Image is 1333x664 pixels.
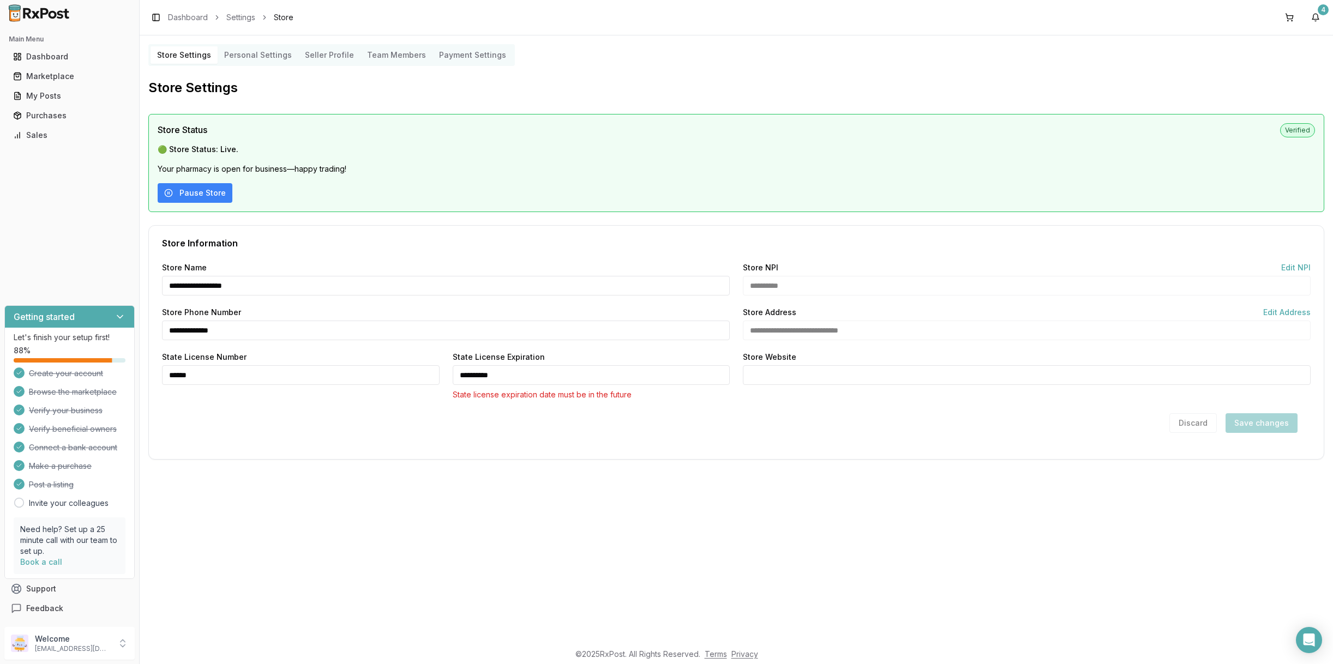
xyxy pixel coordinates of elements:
span: Verify beneficial owners [29,424,117,434]
span: Make a purchase [29,461,92,472]
span: Post a listing [29,479,74,490]
div: Sales [13,130,126,141]
button: Team Members [361,46,433,64]
a: Terms [705,649,727,659]
span: Store [274,12,293,23]
span: Browse the marketplace [29,387,117,397]
div: Open Intercom Messenger [1296,627,1322,653]
label: State License Number [162,353,247,361]
span: Feedback [26,603,63,614]
img: User avatar [11,635,28,652]
span: Create your account [29,368,103,379]
label: Store Phone Number [162,309,241,316]
span: Store Status [158,123,207,136]
label: State License Expiration [453,353,545,361]
p: State license expiration date must be in the future [453,389,730,400]
a: Purchases [9,106,130,125]
p: Welcome [35,633,111,644]
button: Dashboard [4,48,135,65]
div: Store Information [162,239,1311,248]
button: Feedback [4,599,135,618]
label: Store Name [162,264,207,271]
a: Dashboard [168,12,208,23]
div: Marketplace [13,71,126,82]
div: 4 [1318,4,1329,15]
span: 88 % [14,345,31,356]
p: 🟢 Store Status: Live. [158,144,1315,155]
nav: breadcrumb [168,12,293,23]
a: Settings [226,12,255,23]
div: Dashboard [13,51,126,62]
h3: Getting started [14,310,75,323]
span: Verify your business [29,405,103,416]
a: Sales [9,125,130,145]
label: Store Website [743,353,796,361]
h2: Store Settings [148,79,1324,96]
a: Book a call [20,557,62,566]
label: Store NPI [743,264,778,271]
span: Verified [1280,123,1315,137]
p: Need help? Set up a 25 minute call with our team to set up. [20,524,119,557]
img: RxPost Logo [4,4,74,22]
button: Seller Profile [298,46,361,64]
div: Purchases [13,110,126,121]
button: Marketplace [4,68,135,85]
p: Let's finish your setup first! [14,332,125,343]
button: 4 [1307,9,1324,26]
div: My Posts [13,90,126,101]
p: Your pharmacy is open for business—happy trading! [158,164,1315,174]
button: My Posts [4,87,135,105]
button: Purchases [4,107,135,124]
button: Personal Settings [218,46,298,64]
button: Sales [4,126,135,144]
a: Privacy [731,649,758,659]
a: Invite your colleagues [29,498,109,509]
a: Dashboard [9,47,130,67]
button: Payment Settings [433,46,513,64]
p: [EMAIL_ADDRESS][DOMAIN_NAME] [35,644,111,653]
h2: Main Menu [9,35,130,44]
span: Connect a bank account [29,442,117,453]
a: Marketplace [9,67,130,86]
button: Support [4,579,135,599]
label: Store Address [743,309,796,316]
button: Pause Store [158,183,232,203]
button: Store Settings [151,46,218,64]
a: My Posts [9,86,130,106]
